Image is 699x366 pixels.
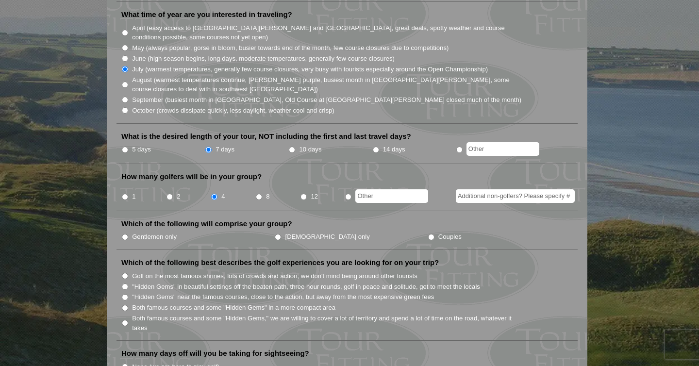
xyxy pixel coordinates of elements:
[438,232,462,242] label: Couples
[121,172,262,182] label: How many golfers will be in your group?
[132,192,135,201] label: 1
[121,349,309,358] label: How many days off will you be taking for sightseeing?
[121,132,411,141] label: What is the desired length of your tour, NOT including the first and last travel days?
[132,314,522,333] label: Both famous courses and some "Hidden Gems," we are willing to cover a lot of territory and spend ...
[121,10,292,19] label: What time of year are you interested in traveling?
[466,142,539,156] input: Other
[132,23,522,42] label: April (easy access to [GEOGRAPHIC_DATA][PERSON_NAME] and [GEOGRAPHIC_DATA], great deals, spotty w...
[285,232,370,242] label: [DEMOGRAPHIC_DATA] only
[177,192,180,201] label: 2
[132,271,417,281] label: Golf on the most famous shrines, lots of crowds and action, we don't mind being around other tour...
[132,292,434,302] label: "Hidden Gems" near the famous courses, close to the action, but away from the most expensive gree...
[121,219,292,229] label: Which of the following will comprise your group?
[132,54,395,64] label: June (high season begins, long days, moderate temperatures, generally few course closures)
[311,192,318,201] label: 12
[132,303,335,313] label: Both famous courses and some "Hidden Gems" in a more compact area
[132,145,151,154] label: 5 days
[132,106,334,116] label: October (crowds dissipate quickly, less daylight, weather cool and crisp)
[383,145,405,154] label: 14 days
[216,145,234,154] label: 7 days
[300,145,322,154] label: 10 days
[132,75,522,94] label: August (warmest temperatures continue, [PERSON_NAME] purple, busiest month in [GEOGRAPHIC_DATA][P...
[121,258,439,267] label: Which of the following best describes the golf experiences you are looking for on your trip?
[266,192,269,201] label: 8
[132,232,177,242] label: Gentlemen only
[132,95,521,105] label: September (busiest month in [GEOGRAPHIC_DATA], Old Course at [GEOGRAPHIC_DATA][PERSON_NAME] close...
[132,43,449,53] label: May (always popular, gorse in bloom, busier towards end of the month, few course closures due to ...
[355,189,428,203] input: Other
[456,189,575,203] input: Additional non-golfers? Please specify #
[221,192,225,201] label: 4
[132,282,480,292] label: "Hidden Gems" in beautiful settings off the beaten path, three hour rounds, golf in peace and sol...
[132,65,488,74] label: July (warmest temperatures, generally few course closures, very busy with tourists especially aro...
